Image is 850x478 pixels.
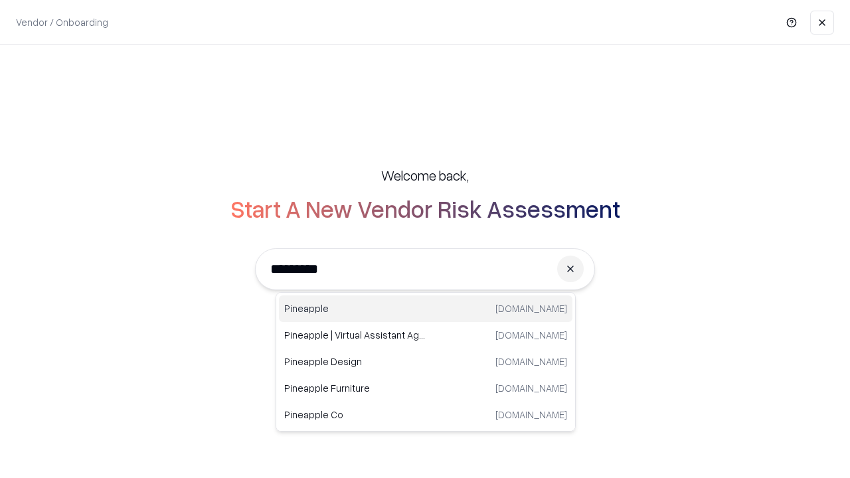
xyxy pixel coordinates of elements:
p: [DOMAIN_NAME] [495,328,567,342]
p: [DOMAIN_NAME] [495,381,567,395]
h2: Start A New Vendor Risk Assessment [230,195,620,222]
p: Pineapple | Virtual Assistant Agency [284,328,426,342]
p: [DOMAIN_NAME] [495,301,567,315]
p: Pineapple Furniture [284,381,426,395]
p: [DOMAIN_NAME] [495,355,567,368]
h5: Welcome back, [381,166,469,185]
p: Vendor / Onboarding [16,15,108,29]
p: Pineapple [284,301,426,315]
div: Suggestions [276,292,576,432]
p: [DOMAIN_NAME] [495,408,567,422]
p: Pineapple Co [284,408,426,422]
p: Pineapple Design [284,355,426,368]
